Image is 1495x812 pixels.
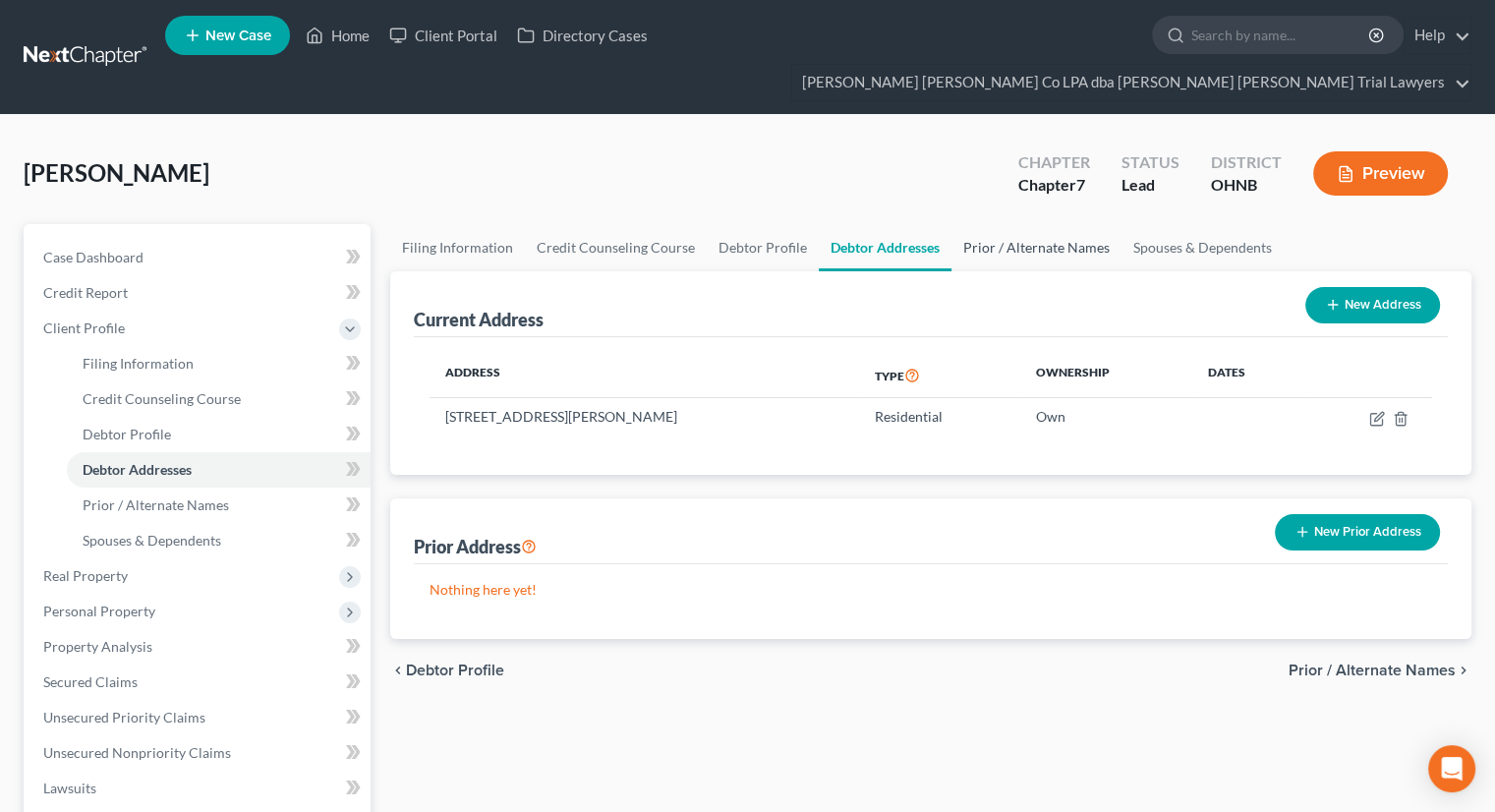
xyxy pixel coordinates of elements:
[1020,398,1191,435] td: Own
[28,735,371,771] a: Unsecured Nonpriority Claims
[1191,17,1371,53] input: Search by name...
[1211,151,1282,174] div: District
[1018,151,1090,174] div: Chapter
[430,398,859,435] td: [STREET_ADDRESS][PERSON_NAME]
[1289,663,1456,678] span: Prior / Alternate Names
[67,381,371,417] a: Credit Counseling Course
[83,532,221,549] span: Spouses & Dependents
[43,673,138,690] span: Secured Claims
[430,580,1432,600] p: Nothing here yet!
[1121,151,1179,174] div: Status
[819,224,951,271] a: Debtor Addresses
[28,629,371,665] a: Property Analysis
[43,567,128,584] span: Real Property
[1313,151,1448,196] button: Preview
[707,224,819,271] a: Debtor Profile
[205,29,271,43] span: New Case
[67,417,371,452] a: Debtor Profile
[43,284,128,301] span: Credit Report
[67,452,371,488] a: Debtor Addresses
[1121,224,1284,271] a: Spouses & Dependents
[525,224,707,271] a: Credit Counseling Course
[43,603,155,619] span: Personal Property
[507,18,658,53] a: Directory Cases
[1020,353,1191,398] th: Ownership
[1405,18,1470,53] a: Help
[859,353,1021,398] th: Type
[1121,174,1179,197] div: Lead
[1456,663,1471,678] i: chevron_right
[1076,175,1085,194] span: 7
[83,496,229,513] span: Prior / Alternate Names
[28,700,371,735] a: Unsecured Priority Claims
[1192,353,1304,398] th: Dates
[1275,514,1440,551] button: New Prior Address
[1018,174,1090,197] div: Chapter
[1211,174,1282,197] div: OHNB
[859,398,1021,435] td: Residential
[43,319,125,336] span: Client Profile
[83,355,194,372] span: Filing Information
[28,275,371,311] a: Credit Report
[414,535,537,558] div: Prior Address
[430,353,859,398] th: Address
[43,709,205,725] span: Unsecured Priority Claims
[43,780,96,796] span: Lawsuits
[28,240,371,275] a: Case Dashboard
[28,771,371,806] a: Lawsuits
[28,665,371,700] a: Secured Claims
[83,461,192,478] span: Debtor Addresses
[43,249,144,265] span: Case Dashboard
[379,18,507,53] a: Client Portal
[83,426,171,442] span: Debtor Profile
[1305,287,1440,323] button: New Address
[43,744,231,761] span: Unsecured Nonpriority Claims
[67,523,371,558] a: Spouses & Dependents
[1289,663,1471,678] button: Prior / Alternate Names chevron_right
[390,663,504,678] button: chevron_left Debtor Profile
[296,18,379,53] a: Home
[1428,745,1475,792] div: Open Intercom Messenger
[390,224,525,271] a: Filing Information
[414,308,544,331] div: Current Address
[67,488,371,523] a: Prior / Alternate Names
[43,638,152,655] span: Property Analysis
[67,346,371,381] a: Filing Information
[951,224,1121,271] a: Prior / Alternate Names
[24,158,209,187] span: [PERSON_NAME]
[792,65,1470,100] a: [PERSON_NAME] [PERSON_NAME] Co LPA dba [PERSON_NAME] [PERSON_NAME] Trial Lawyers
[406,663,504,678] span: Debtor Profile
[390,663,406,678] i: chevron_left
[83,390,241,407] span: Credit Counseling Course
